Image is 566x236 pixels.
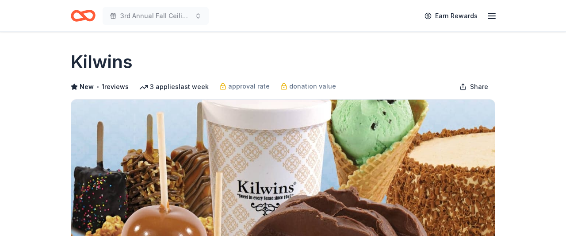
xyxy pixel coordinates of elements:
span: 3rd Annual Fall Ceilidh and Fundraiser [120,11,191,21]
div: 3 applies last week [139,81,209,92]
button: Share [452,78,495,96]
span: New [80,81,94,92]
h1: Kilwins [71,50,133,74]
span: • [96,83,99,90]
span: donation value [289,81,336,92]
a: approval rate [219,81,270,92]
a: Home [71,5,96,26]
a: donation value [280,81,336,92]
button: 1reviews [102,81,129,92]
span: approval rate [228,81,270,92]
button: 3rd Annual Fall Ceilidh and Fundraiser [103,7,209,25]
span: Share [470,81,488,92]
a: Earn Rewards [419,8,483,24]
